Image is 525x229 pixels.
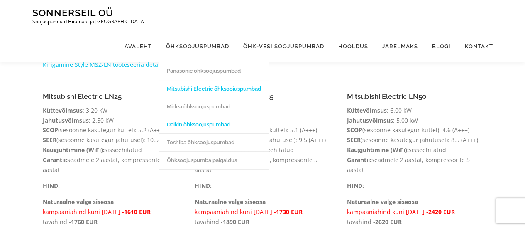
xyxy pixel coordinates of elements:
strong: HIND: [347,182,364,190]
strong: HIND: [195,182,212,190]
strong: 2620 EUR [375,218,402,226]
span: kampaaniahind kuni [DATE] - [43,208,124,216]
strong: SCOP [43,126,58,134]
a: Avaleht [117,31,159,62]
span: 1730 EUR [276,208,303,216]
strong: Naturaalne valge siseosa [347,198,418,206]
a: Mitsubishi Electric õhksoojuspumbad [159,80,269,98]
a: Panasonic õhksoojuspumbad [159,62,269,80]
a: Järelmaks [375,31,425,62]
strong: Küttevõimsus [43,106,83,114]
strong: HIND: [43,182,60,190]
strong: 1890 EUR [223,218,249,226]
a: Blogi [425,31,458,62]
p: Soojuspumbad Hiiumaal ja [GEOGRAPHIC_DATA] [32,19,146,25]
a: Toshiba õhksoojuspumbad [159,133,269,151]
a: Kontakt [458,31,493,62]
strong: Küttevõimsus [347,106,387,114]
h4: Mitsubishi Electric LN25 [43,93,178,101]
strong: Jahutusvõimsus [43,116,89,124]
strong: Garantii: [347,156,371,164]
h4: Mitsubishi Electric LN50 [347,93,483,101]
strong: Naturaalne valge siseosa [43,198,114,206]
span: 1610 EUR [124,208,151,216]
strong: Jahutusvõimsus [347,116,393,124]
span: kampaaniahind kuni [DATE] - [347,208,428,216]
strong: Naturaalne valge siseosa [195,198,266,206]
a: Õhksoojuspumbad [159,31,236,62]
span: 2420 EUR [428,208,455,216]
strong: Garantii: [43,156,67,164]
strong: SCOP [347,126,362,134]
p: tavahind - [195,197,330,227]
a: Kirigamine Style MSZ-LN tooteseeria detailne tutvustus » [43,61,201,69]
strong: Kaugjuhtimine (WiFi): [43,146,105,154]
strong: 1760 EUR [71,218,98,226]
a: Õhk-vesi soojuspumbad [236,31,331,62]
a: Midea õhksoojuspumbad [159,98,269,116]
a: Sonnerseil OÜ [32,7,113,18]
strong: Kaugjuhtimine (WiFi): [347,146,409,154]
a: Daikin õhksoojuspumbad [159,116,269,133]
a: Õhksoojuspumba paigaldus [159,151,269,169]
p: tavahind - [43,197,178,227]
span: kampaaniahind kuni [DATE] - [195,208,276,216]
strong: SEER [347,136,361,144]
p: tavahind - [347,197,483,227]
p: : 3.20 kW : 2.50 kW (sesoonne kasutegur küttel): 5.2 (A+++) (sesoonne kasutegur jahutusel): 10.5 ... [43,106,178,175]
strong: SEER [43,136,56,144]
p: : 6.00 kW : 5.00 kW (sesoonne kasutegur küttel): 4.6 (A+++) (sesoonne kasutegur jahutusel): 8.5 (... [347,106,483,175]
a: Hooldus [331,31,375,62]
